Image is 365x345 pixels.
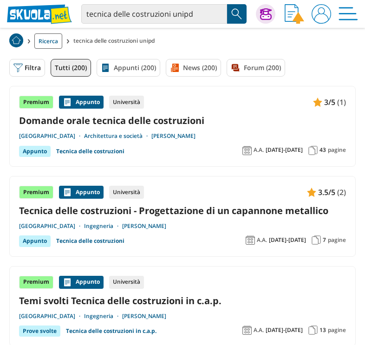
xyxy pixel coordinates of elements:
a: Temi svolti Tecnica delle costruzioni in c.a.p. [19,294,346,307]
span: [DATE]-[DATE] [269,236,306,244]
img: Filtra filtri mobile [13,63,23,72]
a: Domande orale tecnica delle costruzioni [19,114,346,127]
span: pagine [328,326,346,334]
span: (2) [337,186,346,198]
span: [DATE]-[DATE] [266,146,303,154]
a: [PERSON_NAME] [122,312,166,320]
img: Forum filtro contenuto [231,63,240,72]
div: Appunto [19,235,51,247]
span: 43 [319,146,326,154]
img: Appunti filtro contenuto [101,63,110,72]
img: Cerca appunti, riassunti o versioni [230,7,244,21]
a: Tecnica delle costruzioni [56,235,124,247]
span: A.A. [254,326,264,334]
img: Home [9,33,23,47]
img: Chiedi Tutor AI [260,8,272,20]
img: Pagine [308,146,318,155]
div: Premium [19,186,53,199]
span: 13 [319,326,326,334]
span: A.A. [257,236,267,244]
a: [GEOGRAPHIC_DATA] [19,222,84,230]
span: 7 [323,236,326,244]
div: Università [109,96,144,109]
a: Tutti (200) [51,59,91,77]
img: Appunti contenuto [307,188,316,197]
span: (1) [337,96,346,108]
a: [GEOGRAPHIC_DATA] [19,132,84,140]
a: Forum (200) [227,59,285,77]
span: pagine [328,236,346,244]
a: Appunti (200) [97,59,160,77]
img: Menù [339,4,358,24]
div: Università [109,186,144,199]
input: Cerca appunti, riassunti o versioni [81,4,227,24]
a: Architettura e società [84,132,151,140]
a: [PERSON_NAME] [151,132,196,140]
span: 3/5 [324,96,335,108]
a: Ingegneria [84,312,122,320]
div: Premium [19,276,53,289]
a: Tecnica delle costruzioni [56,146,124,157]
img: User avatar [312,4,331,24]
img: Appunti contenuto [63,188,72,197]
span: A.A. [254,146,264,154]
img: Invia appunto [285,4,304,24]
img: Appunti contenuto [63,98,72,107]
img: Anno accademico [242,325,252,335]
a: Home [9,33,23,49]
div: Appunto [59,96,104,109]
div: Premium [19,96,53,109]
a: Tecnica delle costruzioni in c.a.p. [66,325,156,337]
button: Filtra [9,59,45,77]
img: News filtro contenuto [170,63,179,72]
img: Anno accademico [246,235,255,245]
a: [PERSON_NAME] [122,222,166,230]
img: Appunti contenuto [313,98,322,107]
span: pagine [328,146,346,154]
img: Pagine [308,325,318,335]
div: Appunto [19,146,51,157]
img: Appunti contenuto [63,278,72,287]
div: Università [109,276,144,289]
span: tecnica delle costruzioni unipd [73,33,158,49]
a: Tecnica delle costruzioni - Progettazione di un capannone metallico [19,204,346,217]
span: [DATE]-[DATE] [266,326,303,334]
img: Pagine [312,235,321,245]
a: [GEOGRAPHIC_DATA] [19,312,84,320]
div: Prove svolte [19,325,60,337]
div: Appunto [59,276,104,289]
a: News (200) [166,59,221,77]
img: Anno accademico [242,146,252,155]
div: Appunto [59,186,104,199]
span: 3.5/5 [318,186,335,198]
a: Ricerca [34,33,62,49]
button: Search Button [227,4,247,24]
a: Ingegneria [84,222,122,230]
